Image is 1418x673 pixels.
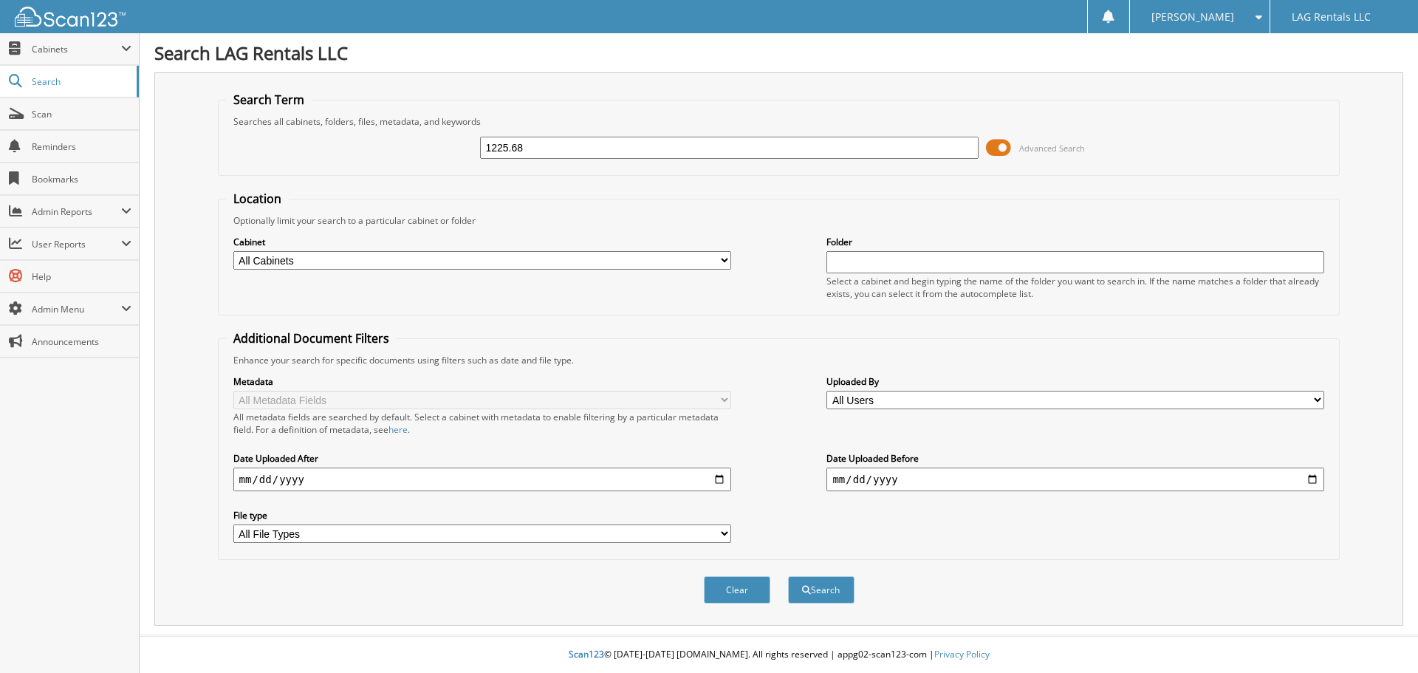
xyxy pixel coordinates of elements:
[15,7,126,27] img: scan123-logo-white.svg
[154,41,1403,65] h1: Search LAG Rentals LLC
[32,43,121,55] span: Cabinets
[388,423,408,436] a: here
[826,452,1324,465] label: Date Uploaded Before
[32,140,131,153] span: Reminders
[569,648,604,660] span: Scan123
[32,335,131,348] span: Announcements
[826,236,1324,248] label: Folder
[32,75,129,88] span: Search
[233,411,731,436] div: All metadata fields are searched by default. Select a cabinet with metadata to enable filtering b...
[32,173,131,185] span: Bookmarks
[826,275,1324,300] div: Select a cabinet and begin typing the name of the folder you want to search in. If the name match...
[32,270,131,283] span: Help
[1151,13,1234,21] span: [PERSON_NAME]
[226,92,312,108] legend: Search Term
[1019,143,1085,154] span: Advanced Search
[226,354,1332,366] div: Enhance your search for specific documents using filters such as date and file type.
[226,330,397,346] legend: Additional Document Filters
[788,576,854,604] button: Search
[704,576,770,604] button: Clear
[826,375,1324,388] label: Uploaded By
[226,115,1332,128] div: Searches all cabinets, folders, files, metadata, and keywords
[233,375,731,388] label: Metadata
[32,108,131,120] span: Scan
[1344,602,1418,673] iframe: Chat Widget
[226,191,289,207] legend: Location
[1292,13,1371,21] span: LAG Rentals LLC
[140,637,1418,673] div: © [DATE]-[DATE] [DOMAIN_NAME]. All rights reserved | appg02-scan123-com |
[226,214,1332,227] div: Optionally limit your search to a particular cabinet or folder
[32,303,121,315] span: Admin Menu
[233,468,731,491] input: start
[826,468,1324,491] input: end
[233,452,731,465] label: Date Uploaded After
[32,205,121,218] span: Admin Reports
[32,238,121,250] span: User Reports
[934,648,990,660] a: Privacy Policy
[233,236,731,248] label: Cabinet
[233,509,731,522] label: File type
